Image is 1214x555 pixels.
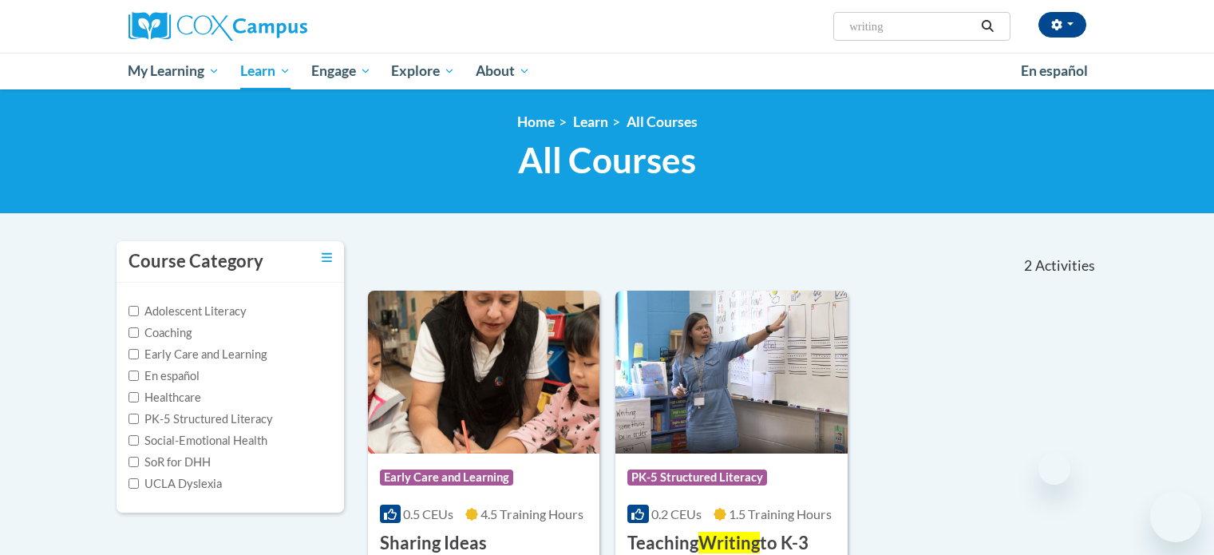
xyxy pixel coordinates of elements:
span: 1.5 Training Hours [729,506,832,521]
a: My Learning [118,53,231,89]
a: Engage [301,53,382,89]
span: My Learning [128,61,219,81]
h3: Course Category [129,249,263,274]
input: Checkbox for Options [129,478,139,489]
span: About [476,61,530,81]
button: Search [975,17,999,36]
span: 0.2 CEUs [651,506,702,521]
label: UCLA Dyslexia [129,475,222,493]
a: All Courses [627,113,698,130]
input: Checkbox for Options [129,371,139,381]
a: Cox Campus [129,12,432,41]
input: Checkbox for Options [129,327,139,338]
span: 4.5 Training Hours [480,506,583,521]
span: Writing [698,532,760,553]
span: All Courses [518,139,696,181]
a: About [465,53,540,89]
span: Learn [240,61,291,81]
span: Activities [1035,257,1095,275]
input: Checkbox for Options [129,414,139,424]
a: Toggle collapse [322,249,332,267]
a: Learn [573,113,608,130]
input: Search Courses [848,17,975,36]
label: Healthcare [129,389,201,406]
label: Coaching [129,324,192,342]
span: 0.5 CEUs [403,506,453,521]
img: Cox Campus [129,12,307,41]
label: SoR for DHH [129,454,211,471]
a: En español [1010,54,1098,88]
img: Course Logo [615,291,848,454]
span: Early Care and Learning [380,470,513,486]
input: Checkbox for Options [129,435,139,446]
label: PK-5 Structured Literacy [129,410,273,428]
span: Explore [391,61,455,81]
input: Checkbox for Options [129,392,139,402]
a: Learn [230,53,301,89]
a: Home [517,113,555,130]
span: Engage [311,61,371,81]
input: Checkbox for Options [129,457,139,467]
label: Early Care and Learning [129,346,267,363]
label: Adolescent Literacy [129,303,247,320]
label: En español [129,367,200,385]
a: Explore [381,53,465,89]
span: PK-5 Structured Literacy [627,470,767,486]
input: Checkbox for Options [129,349,139,359]
input: Checkbox for Options [129,306,139,316]
iframe: Button to launch messaging window [1150,491,1201,542]
label: Social-Emotional Health [129,432,267,450]
button: Account Settings [1038,12,1086,38]
img: Course Logo [368,291,600,454]
span: En español [1021,62,1088,79]
iframe: Close message [1038,453,1070,485]
span: 2 [1024,257,1032,275]
div: Main menu [105,53,1110,89]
